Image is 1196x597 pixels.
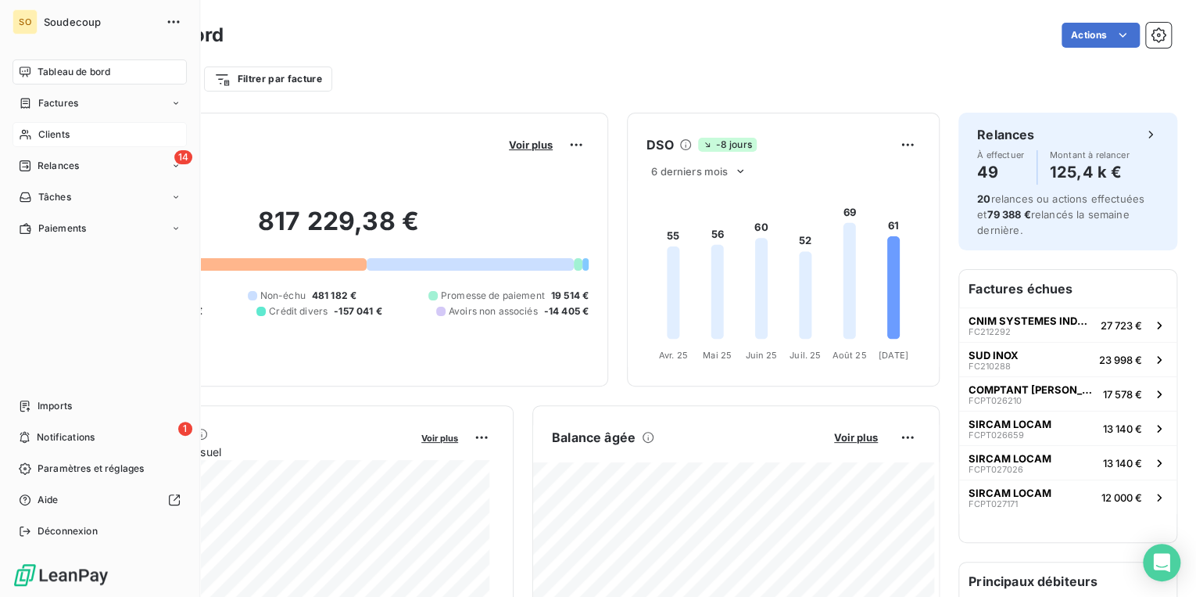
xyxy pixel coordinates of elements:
[421,433,458,444] span: Voir plus
[969,487,1051,499] span: SIRCAM LOCAM
[38,190,71,204] span: Tâches
[959,480,1176,514] button: SIRCAM LOCAMFCPT02717112 000 €
[959,411,1176,445] button: SIRCAM LOCAMFCPT02665913 140 €
[88,206,589,253] h2: 817 229,38 €
[174,150,192,164] span: 14
[790,350,821,361] tspan: Juil. 25
[417,430,463,444] button: Voir plus
[879,350,908,361] tspan: [DATE]
[449,304,538,318] span: Avoirs non associés
[260,289,306,303] span: Non-échu
[38,128,70,142] span: Clients
[977,150,1024,160] span: À effectuer
[1101,319,1142,332] span: 27 723 €
[959,445,1176,480] button: SIRCAM LOCAMFCPT02702613 140 €
[312,289,356,303] span: 481 182 €
[38,159,79,173] span: Relances
[1143,544,1180,581] div: Open Intercom Messenger
[651,165,728,178] span: 6 derniers mois
[969,418,1051,430] span: SIRCAM LOCAM
[13,563,109,588] img: Logo LeanPay
[698,138,756,152] span: -8 jours
[959,376,1176,411] button: COMPTANT [PERSON_NAME]FCPT02621017 578 €
[969,499,1018,509] span: FCPT027171
[37,430,95,444] span: Notifications
[38,493,59,507] span: Aide
[334,304,382,318] span: -157 041 €
[969,452,1051,465] span: SIRCAM LOCAM
[959,270,1176,307] h6: Factures échues
[987,208,1030,221] span: 79 388 €
[959,307,1176,342] button: CNIM SYSTEMES INDUSTRIELS LA SEYNEFC21229227 723 €
[959,342,1176,376] button: SUD INOXFC21028823 998 €
[13,487,187,512] a: Aide
[269,304,328,318] span: Crédit divers
[829,430,883,444] button: Voir plus
[1050,150,1130,160] span: Montant à relancer
[969,465,1023,474] span: FCPT027026
[834,431,878,444] span: Voir plus
[832,350,866,361] tspan: Août 25
[969,383,1097,396] span: COMPTANT [PERSON_NAME]
[977,160,1024,185] h4: 49
[38,399,72,413] span: Imports
[504,138,557,152] button: Voir plus
[44,16,156,28] span: Soudecoup
[1101,491,1142,504] span: 12 000 €
[977,192,1144,236] span: relances ou actions effectuées et relancés la semaine dernière.
[552,428,636,447] h6: Balance âgée
[551,289,589,303] span: 19 514 €
[38,96,78,110] span: Factures
[1062,23,1140,48] button: Actions
[1050,160,1130,185] h4: 125,4 k €
[13,9,38,34] div: SO
[38,462,144,476] span: Paramètres et réglages
[977,192,990,205] span: 20
[441,289,545,303] span: Promesse de paiement
[38,221,86,236] span: Paiements
[1103,457,1142,469] span: 13 140 €
[969,315,1094,327] span: CNIM SYSTEMES INDUSTRIELS LA SEYNE
[38,65,110,79] span: Tableau de bord
[745,350,777,361] tspan: Juin 25
[646,135,673,154] h6: DSO
[1103,423,1142,435] span: 13 140 €
[1103,388,1142,401] span: 17 578 €
[38,524,98,538] span: Déconnexion
[703,350,732,361] tspan: Mai 25
[178,422,192,436] span: 1
[509,138,553,151] span: Voir plus
[88,444,410,460] span: Chiffre d'affaires mensuel
[544,304,589,318] span: -14 405 €
[204,67,332,92] button: Filtrer par facture
[969,361,1011,371] span: FC210288
[969,430,1024,440] span: FCPT026659
[969,349,1019,361] span: SUD INOX
[969,327,1011,336] span: FC212292
[1099,354,1142,366] span: 23 998 €
[969,396,1022,405] span: FCPT026210
[977,125,1034,144] h6: Relances
[659,350,688,361] tspan: Avr. 25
